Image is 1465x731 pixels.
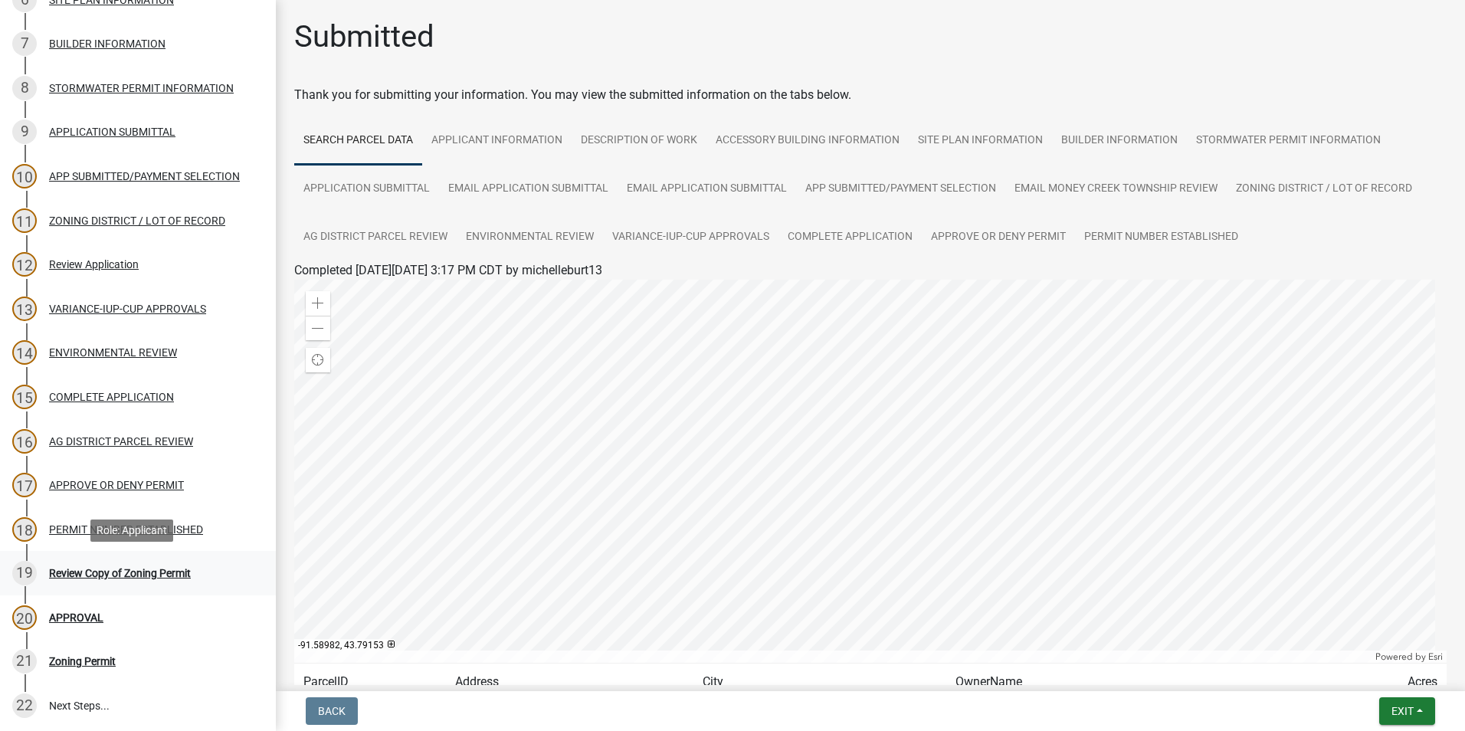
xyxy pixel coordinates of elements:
div: 17 [12,473,37,497]
a: APP SUBMITTED/PAYMENT SELECTION [796,165,1005,214]
div: Thank you for submitting your information. You may view the submitted information on the tabs below. [294,86,1447,104]
a: APPLICANT INFORMATION [422,116,572,166]
div: 22 [12,693,37,718]
a: ENVIRONMENTAL REVIEW [457,213,603,262]
td: Acres [1354,664,1447,701]
td: OwnerName [946,664,1354,701]
a: VARIANCE-IUP-CUP APPROVALS [603,213,778,262]
div: APPROVE OR DENY PERMIT [49,480,184,490]
a: APPROVE OR DENY PERMIT [922,213,1075,262]
div: Role: Applicant [90,520,173,542]
a: SITE PLAN INFORMATION [909,116,1052,166]
a: DESCRIPTION OF WORK [572,116,706,166]
a: COMPLETE APPLICATION [778,213,922,262]
a: AG DISTRICT PARCEL REVIEW [294,213,457,262]
a: PERMIT NUMBER ESTABLISHED [1075,213,1247,262]
td: ParcelID [294,664,446,701]
div: 7 [12,31,37,56]
div: APPLICATION SUBMITTAL [49,126,175,137]
div: 11 [12,208,37,233]
a: Search Parcel Data [294,116,422,166]
div: 12 [12,252,37,277]
div: 13 [12,297,37,321]
a: STORMWATER PERMIT INFORMATION [1187,116,1390,166]
td: City [693,664,946,701]
span: Completed [DATE][DATE] 3:17 PM CDT by michelleburt13 [294,263,602,277]
div: 16 [12,429,37,454]
div: Review Application [49,259,139,270]
div: ENVIRONMENTAL REVIEW [49,347,177,358]
div: Powered by [1372,651,1447,663]
div: STORMWATER PERMIT INFORMATION [49,83,234,93]
a: Esri [1428,651,1443,662]
div: 9 [12,120,37,144]
div: AG DISTRICT PARCEL REVIEW [49,436,193,447]
div: Zoning Permit [49,656,116,667]
span: Exit [1391,705,1414,717]
div: 21 [12,649,37,674]
div: 15 [12,385,37,409]
div: Zoom out [306,316,330,340]
a: ACCESSORY BUILDING INFORMATION [706,116,909,166]
div: 18 [12,517,37,542]
div: Zoom in [306,291,330,316]
div: BUILDER INFORMATION [49,38,166,49]
div: Review Copy of Zoning Permit [49,568,191,579]
h1: Submitted [294,18,434,55]
div: 19 [12,561,37,585]
button: Exit [1379,697,1435,725]
div: PERMIT NUMBER ESTABLISHED [49,524,203,535]
div: 10 [12,164,37,188]
a: ZONING DISTRICT / LOT OF RECORD [1227,165,1421,214]
div: 20 [12,605,37,630]
a: Email APPLICATION SUBMITTAL [439,165,618,214]
a: Email APPLICATION SUBMITTAL [618,165,796,214]
div: 14 [12,340,37,365]
span: Back [318,705,346,717]
div: APPROVAL [49,612,103,623]
div: Find my location [306,348,330,372]
div: APP SUBMITTED/PAYMENT SELECTION [49,171,240,182]
div: COMPLETE APPLICATION [49,392,174,402]
a: BUILDER INFORMATION [1052,116,1187,166]
a: Email MONEY CREEK TOWNSHIP REVIEW [1005,165,1227,214]
div: VARIANCE-IUP-CUP APPROVALS [49,303,206,314]
button: Back [306,697,358,725]
a: APPLICATION SUBMITTAL [294,165,439,214]
td: Address [446,664,693,701]
div: ZONING DISTRICT / LOT OF RECORD [49,215,225,226]
div: 8 [12,76,37,100]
